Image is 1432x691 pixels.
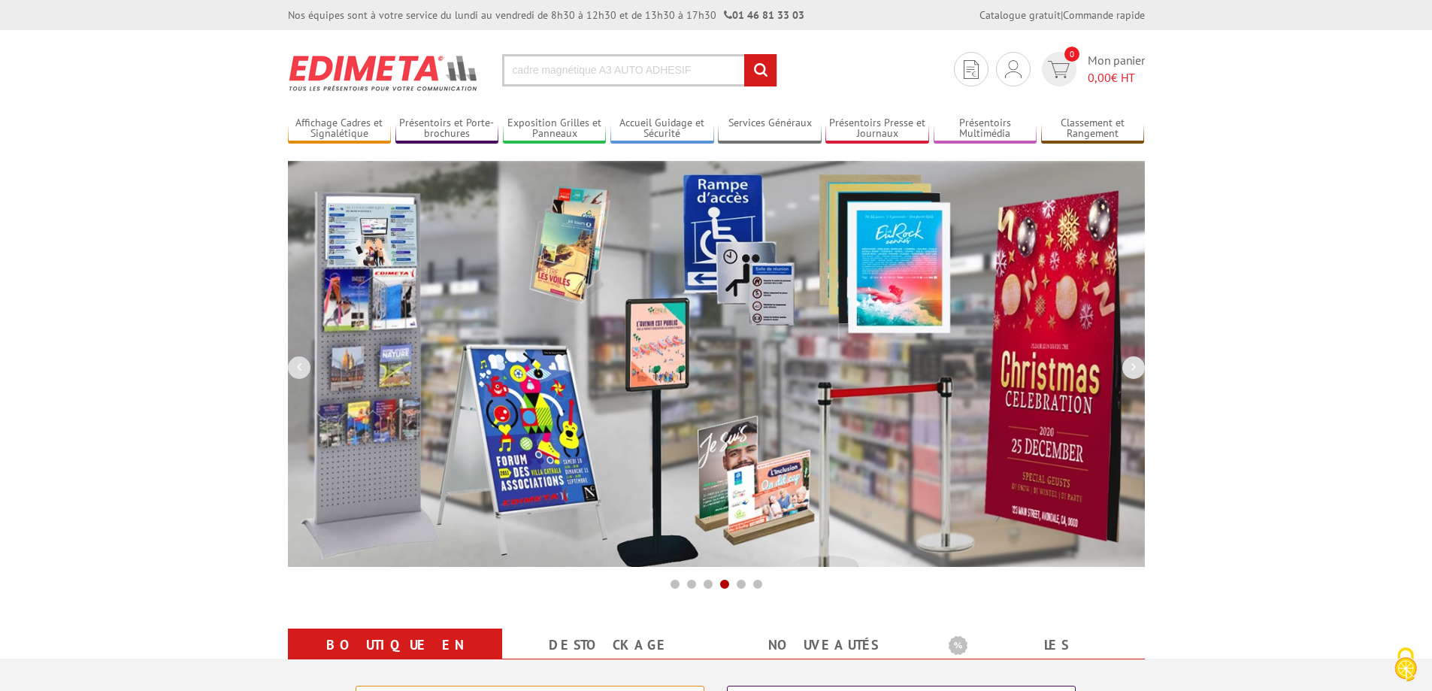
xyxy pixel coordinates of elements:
a: Commande rapide [1063,8,1145,22]
span: 0,00 [1088,70,1111,85]
a: nouveautés [734,632,913,659]
input: rechercher [744,54,777,86]
a: Présentoirs Multimédia [934,117,1037,141]
button: Cookies (fenêtre modale) [1379,640,1432,691]
span: € HT [1088,69,1145,86]
a: Classement et Rangement [1041,117,1145,141]
a: Présentoirs et Porte-brochures [395,117,499,141]
img: devis rapide [1005,60,1022,78]
strong: 01 46 81 33 03 [724,8,804,22]
b: Les promotions [949,632,1137,662]
div: | [979,8,1145,23]
div: Nos équipes sont à votre service du lundi au vendredi de 8h30 à 12h30 et de 13h30 à 17h30 [288,8,804,23]
img: devis rapide [1048,61,1070,78]
a: Les promotions [949,632,1127,686]
a: Affichage Cadres et Signalétique [288,117,392,141]
span: Mon panier [1088,52,1145,86]
input: Rechercher un produit ou une référence... [502,54,777,86]
img: Cookies (fenêtre modale) [1387,646,1424,683]
a: Destockage [520,632,698,659]
a: Exposition Grilles et Panneaux [503,117,607,141]
a: Présentoirs Presse et Journaux [825,117,929,141]
a: Services Généraux [718,117,822,141]
a: Catalogue gratuit [979,8,1061,22]
a: devis rapide 0 Mon panier 0,00€ HT [1038,52,1145,86]
img: Présentoir, panneau, stand - Edimeta - PLV, affichage, mobilier bureau, entreprise [288,45,480,101]
a: Boutique en ligne [306,632,484,686]
span: 0 [1064,47,1079,62]
img: devis rapide [964,60,979,79]
a: Accueil Guidage et Sécurité [610,117,714,141]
